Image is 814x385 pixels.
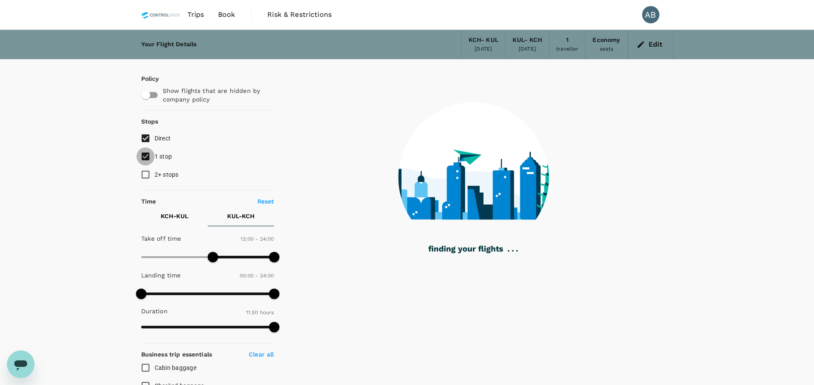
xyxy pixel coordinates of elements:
[141,234,181,243] p: Take off time
[141,271,181,280] p: Landing time
[519,45,536,54] div: [DATE]
[141,307,168,315] p: Duration
[141,5,181,24] img: Control Union Malaysia Sdn. Bhd.
[257,197,274,206] p: Reset
[141,197,156,206] p: Time
[267,10,332,20] span: Risk & Restrictions
[227,212,254,220] p: KUL - KCH
[246,309,274,315] span: 11.50 hours
[249,350,274,359] p: Clear all
[600,45,614,54] div: seats
[163,86,268,104] p: Show flights that are hidden by company policy
[141,74,149,83] p: Policy
[428,246,503,254] g: finding your flights
[187,10,204,20] span: Trips
[512,250,513,251] g: .
[155,153,172,160] span: 1 stop
[566,35,569,45] div: 1
[469,35,498,45] div: KCH - KUL
[155,364,196,371] span: Cabin baggage
[141,40,197,49] div: Your Flight Details
[475,45,492,54] div: [DATE]
[241,236,274,242] span: 13:00 - 24:00
[141,118,158,125] strong: Stops
[592,35,620,45] div: Economy
[141,351,212,358] strong: Business trip essentials
[161,212,188,220] p: KCH - KUL
[155,135,171,142] span: Direct
[240,273,274,279] span: 00:00 - 24:00
[155,171,179,178] span: 2+ stops
[635,38,666,51] button: Edit
[642,6,659,23] div: AB
[516,250,518,251] g: .
[556,45,578,54] div: traveller
[508,250,510,251] g: .
[218,10,235,20] span: Book
[7,350,35,378] iframe: Button to launch messaging window
[513,35,542,45] div: KUL - KCH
